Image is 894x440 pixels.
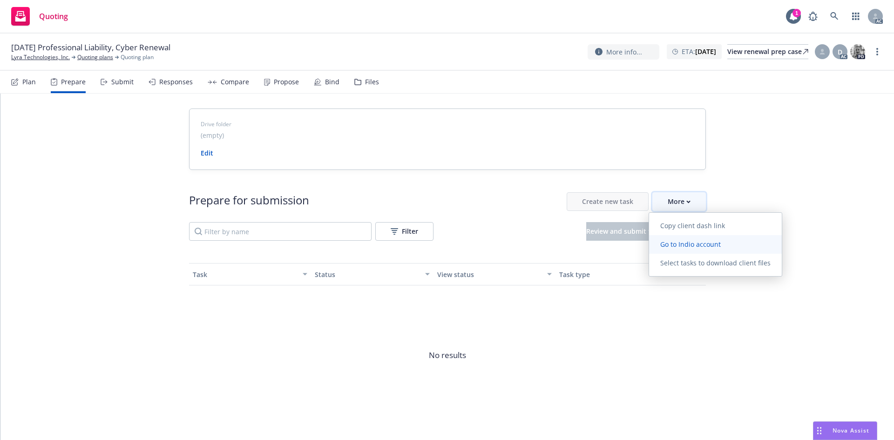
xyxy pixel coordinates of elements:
[11,42,170,53] span: [DATE] Professional Liability, Cyber Renewal
[22,78,36,86] div: Plan
[221,78,249,86] div: Compare
[193,270,298,279] div: Task
[61,78,86,86] div: Prepare
[77,53,113,61] a: Quoting plans
[159,78,193,86] div: Responses
[838,47,842,57] span: D
[668,193,691,210] div: More
[872,46,883,57] a: more
[567,192,649,211] button: Create new task
[11,53,70,61] a: Lyra Technologies, Inc.
[850,44,865,59] img: photo
[652,192,706,211] button: More
[682,47,716,56] span: ETA :
[804,7,822,26] a: Report a Bug
[111,78,134,86] div: Submit
[586,222,706,241] button: Review and submit tasks to the client
[189,222,372,241] input: Filter by name
[365,78,379,86] div: Files
[649,221,736,230] span: Copy client dash link
[559,270,664,279] div: Task type
[555,263,678,285] button: Task type
[825,7,844,26] a: Search
[433,263,556,285] button: View status
[847,7,865,26] a: Switch app
[7,3,72,29] a: Quoting
[833,426,869,434] span: Nova Assist
[391,223,418,240] div: Filter
[201,130,224,140] span: (empty)
[121,53,154,61] span: Quoting plan
[649,258,782,267] span: Select tasks to download client files
[695,47,716,56] strong: [DATE]
[588,44,659,60] button: More info...
[315,270,420,279] div: Status
[606,47,642,57] span: More info...
[189,263,312,285] button: Task
[813,422,825,440] div: Drag to move
[39,13,68,20] span: Quoting
[792,9,801,17] div: 1
[311,263,433,285] button: Status
[189,285,706,425] span: No results
[325,78,339,86] div: Bind
[201,149,213,157] a: Edit
[727,45,808,59] div: View renewal prep case
[375,222,433,241] button: Filter
[649,240,732,249] span: Go to Indio account
[201,120,694,129] span: Drive folder
[274,78,299,86] div: Propose
[586,227,706,236] span: Review and submit tasks to the client
[813,421,877,440] button: Nova Assist
[727,44,808,59] a: View renewal prep case
[437,270,542,279] div: View status
[189,192,309,211] div: Prepare for submission
[582,197,633,206] span: Create new task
